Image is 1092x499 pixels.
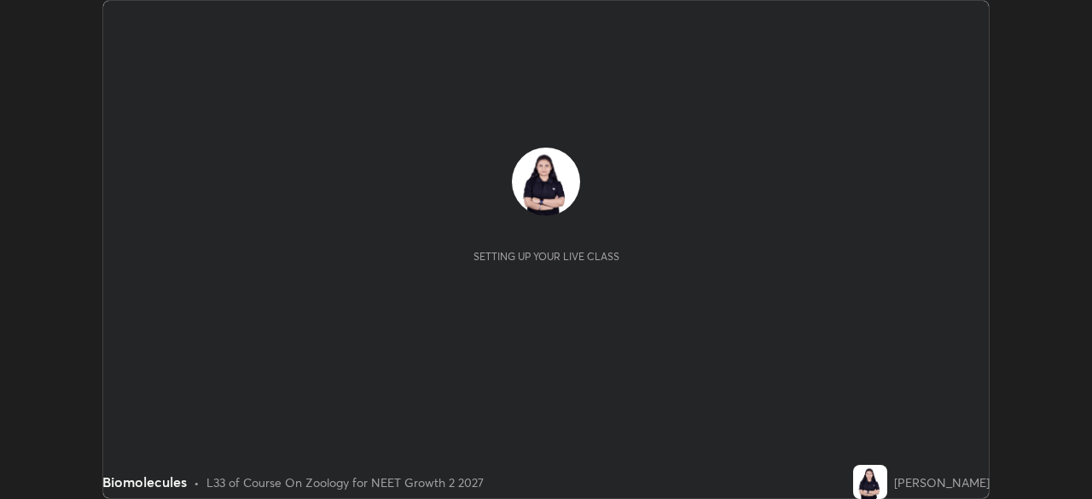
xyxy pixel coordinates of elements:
div: [PERSON_NAME] [894,473,990,491]
div: • [194,473,200,491]
img: 4fd67fc5b94046ecb744cb31cfcc79ad.jpg [512,148,580,216]
img: 4fd67fc5b94046ecb744cb31cfcc79ad.jpg [853,465,887,499]
div: L33 of Course On Zoology for NEET Growth 2 2027 [206,473,484,491]
div: Biomolecules [102,472,187,492]
div: Setting up your live class [473,250,619,263]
